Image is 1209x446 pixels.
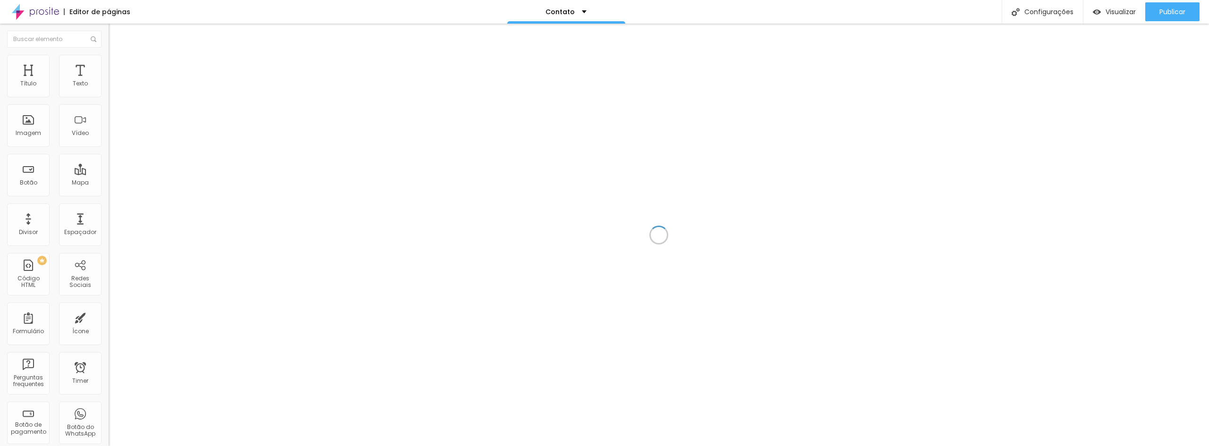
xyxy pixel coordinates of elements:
img: view-1.svg [1093,8,1101,16]
div: Redes Sociais [61,275,99,289]
span: Visualizar [1106,8,1136,16]
div: Perguntas frequentes [9,374,47,388]
div: Mapa [72,179,89,186]
div: Botão do WhatsApp [61,424,99,438]
span: Publicar [1159,8,1185,16]
button: Visualizar [1083,2,1145,21]
div: Botão de pagamento [9,421,47,435]
div: Divisor [19,229,38,236]
div: Ícone [72,328,89,335]
img: Icone [1012,8,1020,16]
div: Editor de páginas [64,8,130,15]
img: Icone [91,36,96,42]
div: Texto [73,80,88,87]
div: Título [20,80,36,87]
div: Código HTML [9,275,47,289]
div: Timer [72,378,88,384]
div: Formulário [13,328,44,335]
p: Contato [545,8,575,15]
div: Imagem [16,130,41,136]
div: Botão [20,179,37,186]
button: Publicar [1145,2,1200,21]
div: Vídeo [72,130,89,136]
div: Espaçador [64,229,96,236]
input: Buscar elemento [7,31,102,48]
